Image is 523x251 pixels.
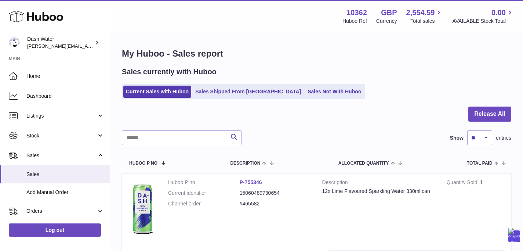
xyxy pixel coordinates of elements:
[26,208,97,215] span: Orders
[496,135,511,141] span: entries
[406,8,443,25] a: 2,554.59 Total sales
[338,161,389,166] span: ALLOCATED Quantity
[26,152,97,159] span: Sales
[26,132,97,139] span: Stock
[322,188,436,195] div: 12x Lime Flavoured Sparkling Water 330ml can
[128,179,157,238] img: 103621706197473.png
[381,8,397,18] strong: GBP
[410,18,443,25] span: Total sales
[240,200,311,207] dd: #465582
[240,179,262,185] a: P-755346
[346,8,367,18] strong: 10362
[452,18,514,25] span: AVAILABLE Stock Total
[168,179,240,186] dt: Huboo P no
[450,135,464,141] label: Show
[193,86,304,98] a: Sales Shipped From [GEOGRAPHIC_DATA]
[376,18,397,25] div: Currency
[26,171,104,178] span: Sales
[9,223,101,237] a: Log out
[27,36,93,50] div: Dash Water
[168,190,240,197] dt: Current identifier
[452,8,514,25] a: 0.00 AVAILABLE Stock Total
[305,86,364,98] a: Sales Not With Huboo
[168,200,240,207] dt: Channel order
[123,86,191,98] a: Current Sales with Huboo
[468,107,511,122] button: Release All
[441,173,511,245] td: 1
[129,161,157,166] span: Huboo P no
[26,112,97,119] span: Listings
[26,189,104,196] span: Add Manual Order
[122,67,217,77] h2: Sales currently with Huboo
[491,8,506,18] span: 0.00
[230,161,260,166] span: Description
[26,93,104,100] span: Dashboard
[26,73,104,80] span: Home
[406,8,435,18] span: 2,554.59
[446,179,480,187] strong: Quantity Sold
[122,48,511,60] h1: My Huboo - Sales report
[467,161,493,166] span: Total paid
[322,179,436,188] strong: Description
[342,18,367,25] div: Huboo Ref
[27,43,147,49] span: [PERSON_NAME][EMAIL_ADDRESS][DOMAIN_NAME]
[240,190,311,197] dd: 15060489730654
[9,37,20,48] img: james@dash-water.com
